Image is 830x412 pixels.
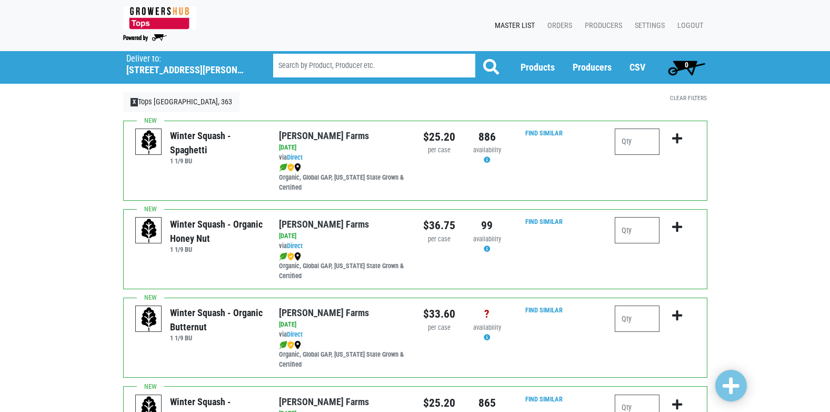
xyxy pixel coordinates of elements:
[423,234,455,244] div: per case
[423,323,455,333] div: per case
[287,252,294,261] img: safety-e55c860ca8c00a9c171001a62a92dabd.png
[287,330,303,338] a: Direct
[423,145,455,155] div: per case
[473,146,501,154] span: availability
[294,163,301,172] img: map_marker-0e94453035b3232a4d21701695807de9.png
[126,51,254,76] span: Tops Fayetteville, 363 (5351 N Burdick St, Fayetteville, NY 13066, USA)
[539,16,576,36] a: Orders
[287,153,303,161] a: Direct
[294,341,301,349] img: map_marker-0e94453035b3232a4d21701695807de9.png
[136,218,162,244] img: placeholder-variety-43d6402dacf2d531de610a020419775a.svg
[471,129,503,145] div: 886
[123,92,240,112] a: XTops [GEOGRAPHIC_DATA], 363
[279,163,407,193] div: Organic, Global GAP, [US_STATE] State Grown & Certified
[123,34,167,42] img: Powered by Big Wheelbarrow
[279,231,407,241] div: [DATE]
[521,62,555,73] a: Products
[279,252,287,261] img: leaf-e5c59151409436ccce96b2ca1b28e03c.png
[279,396,369,407] a: [PERSON_NAME] Farms
[423,217,455,234] div: $36.75
[287,341,294,349] img: safety-e55c860ca8c00a9c171001a62a92dabd.png
[685,61,688,69] span: 0
[473,323,501,331] span: availability
[669,16,707,36] a: Logout
[663,57,710,78] a: 0
[423,129,455,145] div: $25.20
[170,129,263,157] div: Winter Squash - Spaghetti
[279,340,407,370] div: Organic, Global GAP, [US_STATE] State Grown & Certified
[525,306,563,314] a: Find Similar
[279,130,369,141] a: [PERSON_NAME] Farms
[279,251,407,281] div: Organic, Global GAP, [US_STATE] State Grown & Certified
[525,218,563,225] a: Find Similar
[471,306,503,322] div: ?
[279,153,407,163] div: via
[615,306,659,332] input: Qty
[473,235,501,243] span: availability
[287,242,303,250] a: Direct
[423,306,455,322] div: $33.60
[525,129,563,137] a: Find Similar
[279,341,287,349] img: leaf-e5c59151409436ccce96b2ca1b28e03c.png
[170,217,263,246] div: Winter Squash - Organic Honey Nut
[136,306,162,332] img: placeholder-variety-43d6402dacf2d531de610a020419775a.svg
[471,395,503,411] div: 865
[287,163,294,172] img: safety-e55c860ca8c00a9c171001a62a92dabd.png
[615,217,659,243] input: Qty
[136,129,162,155] img: placeholder-variety-43d6402dacf2d531de610a020419775a.svg
[525,395,563,403] a: Find Similar
[471,217,503,234] div: 99
[279,219,369,230] a: [PERSON_NAME] Farms
[170,157,263,165] h6: 1 1/9 BU
[573,62,612,73] a: Producers
[279,307,369,318] a: [PERSON_NAME] Farms
[576,16,626,36] a: Producers
[279,330,407,340] div: via
[126,54,246,64] p: Deliver to:
[273,54,475,77] input: Search by Product, Producer etc.
[170,246,263,253] h6: 1 1/9 BU
[131,98,138,106] span: X
[626,16,669,36] a: Settings
[279,143,407,153] div: [DATE]
[670,94,707,102] a: Clear Filters
[615,129,659,155] input: Qty
[126,64,246,76] h5: [STREET_ADDRESS][PERSON_NAME]
[123,7,196,30] img: 279edf242af8f9d49a69d9d2afa010fb.png
[279,163,287,172] img: leaf-e5c59151409436ccce96b2ca1b28e03c.png
[170,306,263,334] div: Winter Squash - Organic Butternut
[170,334,263,342] h6: 1 1/9 BU
[629,62,645,73] a: CSV
[294,252,301,261] img: map_marker-0e94453035b3232a4d21701695807de9.png
[486,16,539,36] a: Master List
[279,320,407,330] div: [DATE]
[279,241,407,251] div: via
[423,395,455,411] div: $25.20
